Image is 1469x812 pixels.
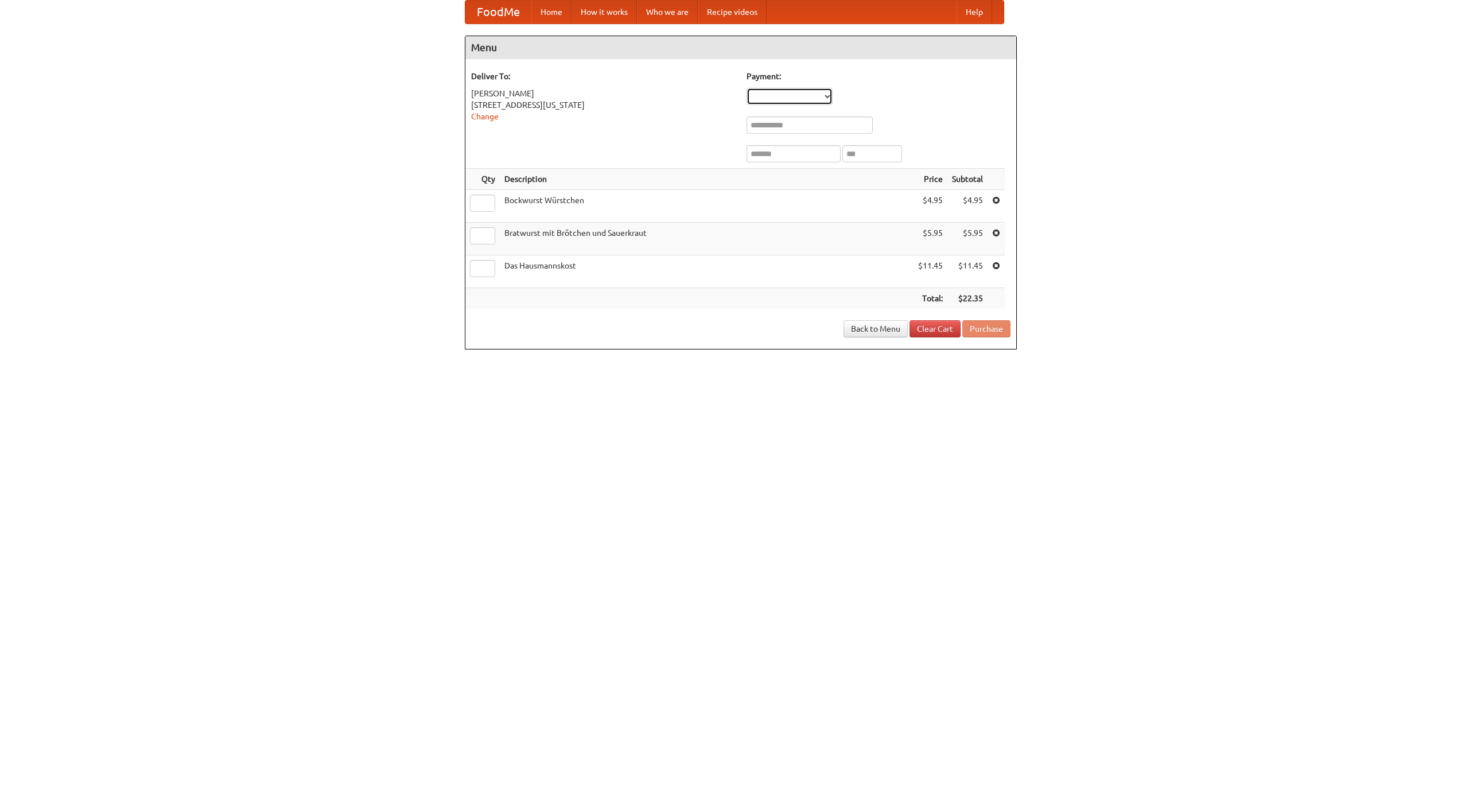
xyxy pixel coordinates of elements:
[465,169,500,190] th: Qty
[957,1,992,24] a: Help
[465,1,531,24] a: FoodMe
[947,288,988,309] th: $22.35
[500,190,914,223] td: Bockwurst Würstchen
[914,190,947,223] td: $4.95
[531,1,572,24] a: Home
[572,1,637,24] a: How it works
[947,255,988,288] td: $11.45
[698,1,767,24] a: Recipe videos
[914,288,947,309] th: Total:
[914,169,947,190] th: Price
[947,169,988,190] th: Subtotal
[947,223,988,255] td: $5.95
[914,255,947,288] td: $11.45
[471,112,499,121] a: Change
[471,99,735,111] div: [STREET_ADDRESS][US_STATE]
[947,190,988,223] td: $4.95
[962,320,1011,337] button: Purchase
[465,36,1016,59] h4: Menu
[914,223,947,255] td: $5.95
[471,88,735,99] div: [PERSON_NAME]
[471,71,735,82] h5: Deliver To:
[747,71,1011,82] h5: Payment:
[910,320,961,337] a: Clear Cart
[637,1,698,24] a: Who we are
[844,320,908,337] a: Back to Menu
[500,169,914,190] th: Description
[500,255,914,288] td: Das Hausmannskost
[500,223,914,255] td: Bratwurst mit Brötchen und Sauerkraut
